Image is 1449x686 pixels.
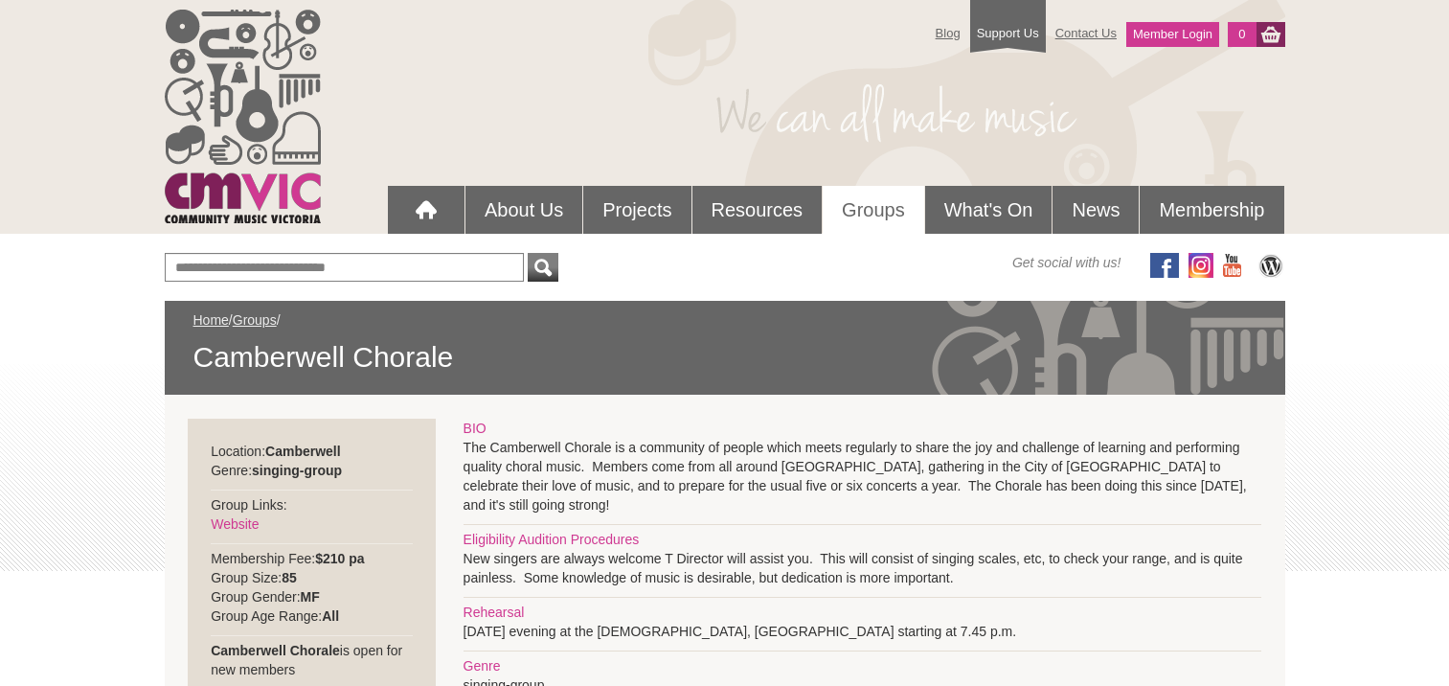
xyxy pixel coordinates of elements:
[1228,22,1256,47] a: 0
[301,589,320,605] strong: MF
[265,444,341,459] strong: Camberwell
[233,312,277,328] a: Groups
[464,603,1261,622] div: Rehearsal
[193,312,229,328] a: Home
[1012,253,1121,272] span: Get social with us!
[464,656,1261,675] div: Genre
[193,310,1257,376] div: / /
[193,339,1257,376] span: Camberwell Chorale
[465,186,582,234] a: About Us
[1126,22,1219,47] a: Member Login
[252,463,342,478] strong: singing-group
[464,530,1261,549] div: Eligibility Audition Procedures
[322,608,339,624] strong: All
[1257,253,1285,278] img: CMVic Blog
[211,643,340,658] strong: Camberwell Chorale
[1189,253,1213,278] img: icon-instagram.png
[315,551,364,566] strong: $210 pa
[1046,16,1126,50] a: Contact Us
[165,10,321,223] img: cmvic_logo.png
[692,186,823,234] a: Resources
[1053,186,1139,234] a: News
[211,516,259,532] a: Website
[583,186,691,234] a: Projects
[926,16,970,50] a: Blog
[823,186,924,234] a: Groups
[464,419,1261,438] div: BIO
[282,570,297,585] strong: 85
[1140,186,1283,234] a: Membership
[925,186,1053,234] a: What's On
